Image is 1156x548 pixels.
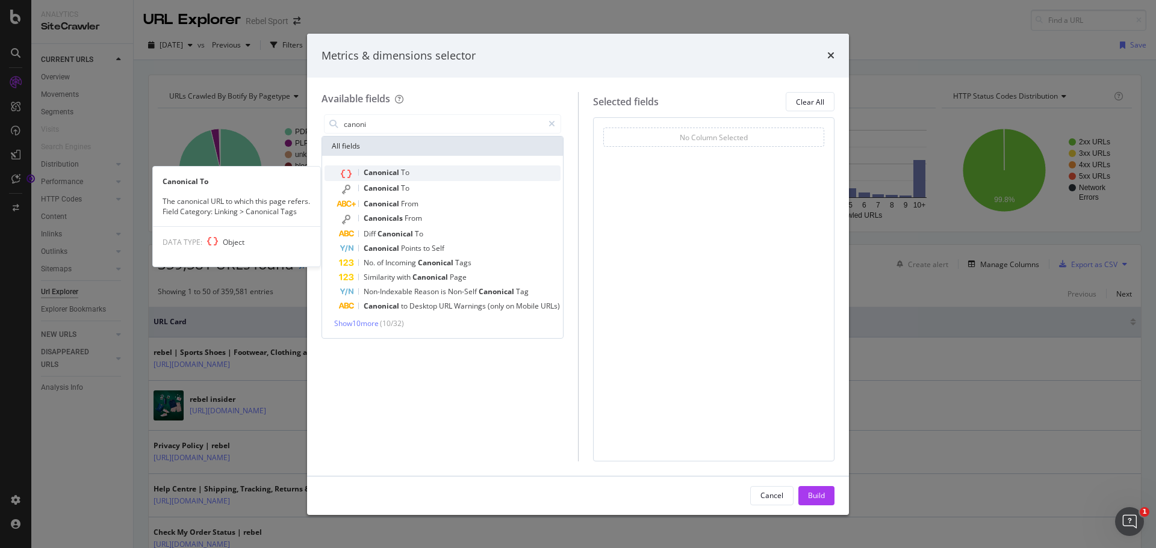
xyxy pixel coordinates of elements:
[488,301,506,311] span: (only
[479,286,516,297] span: Canonical
[364,199,401,209] span: Canonical
[450,272,467,282] span: Page
[364,301,401,311] span: Canonical
[423,243,432,253] span: to
[378,229,415,239] span: Canonical
[593,95,659,109] div: Selected fields
[322,48,476,64] div: Metrics & dimensions selector
[401,199,418,209] span: From
[516,286,529,297] span: Tag
[322,92,390,105] div: Available fields
[415,229,423,239] span: To
[364,213,405,223] span: Canonicals
[364,183,401,193] span: Canonical
[405,213,422,223] span: From
[385,257,418,268] span: Incoming
[364,272,397,282] span: Similarity
[380,318,404,328] span: ( 10 / 32 )
[1140,507,1149,517] span: 1
[441,286,448,297] span: is
[680,132,748,143] div: No Column Selected
[401,243,423,253] span: Points
[401,167,409,177] span: To
[153,196,320,217] div: The canonical URL to which this page refers. Field Category: Linking > Canonical Tags
[322,137,563,156] div: All fields
[409,301,439,311] span: Desktop
[455,257,471,268] span: Tags
[377,257,385,268] span: of
[808,490,825,500] div: Build
[516,301,541,311] span: Mobile
[750,486,794,505] button: Cancel
[418,257,455,268] span: Canonical
[364,243,401,253] span: Canonical
[307,34,849,515] div: modal
[412,272,450,282] span: Canonical
[364,167,401,177] span: Canonical
[798,486,834,505] button: Build
[541,301,560,311] span: URLs)
[432,243,444,253] span: Self
[401,183,409,193] span: To
[334,318,379,328] span: Show 10 more
[1115,507,1144,536] iframe: Intercom live chat
[760,490,783,500] div: Cancel
[414,286,441,297] span: Reason
[827,48,834,64] div: times
[439,301,454,311] span: URL
[454,301,488,311] span: Warnings
[364,286,414,297] span: Non-Indexable
[786,92,834,111] button: Clear All
[796,97,824,107] div: Clear All
[506,301,516,311] span: on
[153,176,320,186] div: Canonical To
[364,257,377,268] span: No.
[343,115,543,133] input: Search by field name
[397,272,412,282] span: with
[448,286,479,297] span: Non-Self
[364,229,378,239] span: Diff
[401,301,409,311] span: to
